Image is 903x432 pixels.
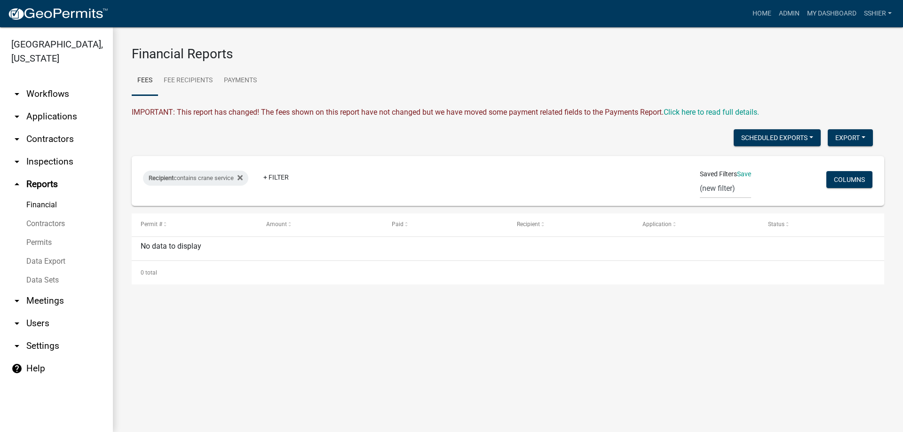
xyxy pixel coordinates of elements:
[158,66,218,96] a: Fee Recipients
[768,221,784,228] span: Status
[132,261,884,284] div: 0 total
[256,169,296,186] a: + Filter
[132,46,884,62] h3: Financial Reports
[132,66,158,96] a: Fees
[826,171,872,188] button: Columns
[664,108,759,117] a: Click here to read full details.
[517,221,540,228] span: Recipient
[218,66,262,96] a: Payments
[508,213,634,236] datatable-header-cell: Recipient
[828,129,873,146] button: Export
[775,5,803,23] a: Admin
[749,5,775,23] a: Home
[11,156,23,167] i: arrow_drop_down
[143,171,248,186] div: contains crane service
[11,134,23,145] i: arrow_drop_down
[11,179,23,190] i: arrow_drop_up
[132,213,257,236] datatable-header-cell: Permit #
[141,221,162,228] span: Permit #
[11,340,23,352] i: arrow_drop_down
[382,213,508,236] datatable-header-cell: Paid
[266,221,287,228] span: Amount
[642,221,672,228] span: Application
[803,5,860,23] a: My Dashboard
[132,237,884,260] div: No data to display
[734,129,821,146] button: Scheduled Exports
[11,111,23,122] i: arrow_drop_down
[11,88,23,100] i: arrow_drop_down
[257,213,383,236] datatable-header-cell: Amount
[634,213,759,236] datatable-header-cell: Application
[700,169,737,179] span: Saved Filters
[737,170,751,178] a: Save
[860,5,895,23] a: sshier
[11,295,23,306] i: arrow_drop_down
[149,174,174,181] span: Recipient
[759,213,884,236] datatable-header-cell: Status
[11,363,23,374] i: help
[664,108,759,117] wm-modal-confirm: Upcoming Changes to Daily Fees Report
[392,221,404,228] span: Paid
[132,107,884,118] div: IMPORTANT: This report has changed! The fees shown on this report have not changed but we have mo...
[11,318,23,329] i: arrow_drop_down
